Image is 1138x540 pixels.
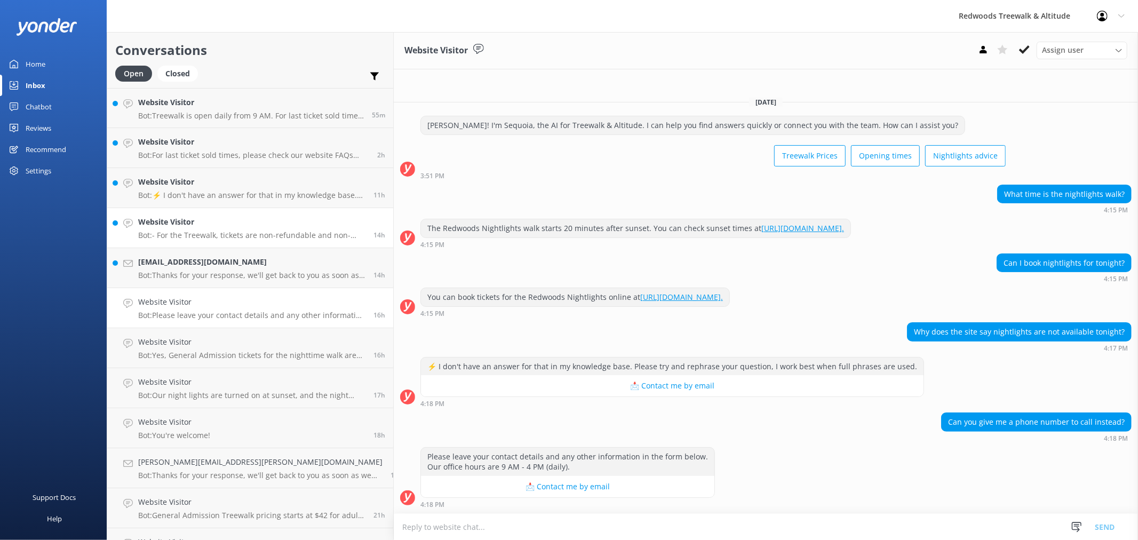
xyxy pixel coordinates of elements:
span: Sep 10 2025 05:29pm (UTC +12:00) Pacific/Auckland [373,271,385,280]
div: Sep 10 2025 04:15pm (UTC +12:00) Pacific/Auckland [997,206,1132,213]
h3: Website Visitor [404,44,468,58]
div: Chatbot [26,96,52,117]
a: [PERSON_NAME][EMAIL_ADDRESS][PERSON_NAME][DOMAIN_NAME]Bot:Thanks for your response, we'll get bac... [107,448,393,488]
div: Sep 10 2025 04:15pm (UTC +12:00) Pacific/Auckland [997,275,1132,282]
p: Bot: General Admission Treewalk pricing starts at $42 for adults (16+ years) and $26 for children... [138,511,365,520]
p: Bot: - For the Treewalk, tickets are non-refundable and non-transferable. However, tickets and pa... [138,231,365,240]
strong: 4:18 PM [1104,435,1128,442]
h4: Website Visitor [138,336,365,348]
a: [URL][DOMAIN_NAME]. [761,223,844,233]
h4: Website Visitor [138,416,210,428]
div: Settings [26,160,51,181]
span: Assign user [1042,44,1084,56]
div: Sep 10 2025 04:15pm (UTC +12:00) Pacific/Auckland [420,309,730,317]
a: Website VisitorBot:General Admission Treewalk pricing starts at $42 for adults (16+ years) and $2... [107,488,393,528]
strong: 4:15 PM [1104,207,1128,213]
h2: Conversations [115,40,385,60]
button: Treewalk Prices [774,145,846,166]
div: You can book tickets for the Redwoods Nightlights online at [421,288,729,306]
span: Sep 11 2025 05:48am (UTC +12:00) Pacific/Auckland [377,150,385,160]
a: [URL][DOMAIN_NAME]. [640,292,723,302]
a: Open [115,67,157,79]
div: Reviews [26,117,51,139]
div: Support Docs [33,487,76,508]
a: [EMAIL_ADDRESS][DOMAIN_NAME]Bot:Thanks for your response, we'll get back to you as soon as we can... [107,248,393,288]
div: Sep 10 2025 03:51pm (UTC +12:00) Pacific/Auckland [420,172,1006,179]
strong: 4:15 PM [420,242,444,248]
div: Open [115,66,152,82]
strong: 4:18 PM [420,502,444,508]
p: Bot: Thanks for your response, we'll get back to you as soon as we can during opening hours. [138,271,365,280]
a: Website VisitorBot:For last ticket sold times, please check our website FAQs [URL][DOMAIN_NAME].2h [107,128,393,168]
strong: 4:15 PM [420,311,444,317]
button: 📩 Contact me by email [421,375,924,396]
p: Bot: You're welcome! [138,431,210,440]
a: Website VisitorBot:⚡ I don't have an answer for that in my knowledge base. Please try and rephras... [107,168,393,208]
h4: Website Visitor [138,496,365,508]
strong: 4:18 PM [420,401,444,407]
strong: 3:51 PM [420,173,444,179]
a: Website VisitorBot:Our night lights are turned on at sunset, and the night walk starts 20 minutes... [107,368,393,408]
div: Recommend [26,139,66,160]
p: Bot: Treewalk is open daily from 9 AM. For last ticket sold times, please check our website FAQs ... [138,111,364,121]
span: Sep 10 2025 09:04pm (UTC +12:00) Pacific/Auckland [373,190,385,200]
div: Please leave your contact details and any other information in the form below. Our office hours a... [421,448,714,476]
strong: 4:15 PM [1104,276,1128,282]
div: Home [26,53,45,75]
a: Website VisitorBot:You're welcome!18h [107,408,393,448]
span: Sep 10 2025 02:04pm (UTC +12:00) Pacific/Auckland [373,431,385,440]
div: Can I book nightlights for tonight? [997,254,1131,272]
h4: Website Visitor [138,376,365,388]
div: Can you give me a phone number to call instead? [942,413,1131,431]
div: Sep 10 2025 04:18pm (UTC +12:00) Pacific/Auckland [941,434,1132,442]
div: Sep 10 2025 04:17pm (UTC +12:00) Pacific/Auckland [907,344,1132,352]
p: Bot: Yes, General Admission tickets for the nighttime walk are available both online and onsite. ... [138,351,365,360]
div: Help [47,508,62,529]
h4: Website Visitor [138,97,364,108]
a: Closed [157,67,203,79]
img: yonder-white-logo.png [16,18,77,36]
h4: [EMAIL_ADDRESS][DOMAIN_NAME] [138,256,365,268]
p: Bot: Please leave your contact details and any other information in the form below. Our office ho... [138,311,365,320]
p: Bot: Our night lights are turned on at sunset, and the night walk starts 20 minutes thereafter. W... [138,391,365,400]
h4: Website Visitor [138,296,365,308]
a: Website VisitorBot:- For the Treewalk, tickets are non-refundable and non-transferable. However, ... [107,208,393,248]
span: Sep 10 2025 01:26pm (UTC +12:00) Pacific/Auckland [391,471,402,480]
span: Sep 10 2025 10:41am (UTC +12:00) Pacific/Auckland [373,511,385,520]
div: The Redwoods Nightlights walk starts 20 minutes after sunset. You can check sunset times at [421,219,850,237]
span: Sep 10 2025 02:41pm (UTC +12:00) Pacific/Auckland [373,391,385,400]
span: Sep 10 2025 04:18pm (UTC +12:00) Pacific/Auckland [373,311,385,320]
button: 📩 Contact me by email [421,476,714,497]
a: Website VisitorBot:Please leave your contact details and any other information in the form below.... [107,288,393,328]
a: Website VisitorBot:Treewalk is open daily from 9 AM. For last ticket sold times, please check our... [107,88,393,128]
div: [PERSON_NAME]! I'm Sequoia, the AI for Treewalk & Altitude. I can help you find answers quickly o... [421,116,965,134]
h4: Website Visitor [138,216,365,228]
button: Nightlights advice [925,145,1006,166]
div: Inbox [26,75,45,96]
p: Bot: Thanks for your response, we'll get back to you as soon as we can during opening hours. [138,471,383,480]
h4: Website Visitor [138,176,365,188]
strong: 4:17 PM [1104,345,1128,352]
a: Website VisitorBot:Yes, General Admission tickets for the nighttime walk are available both onlin... [107,328,393,368]
div: What time is the nightlights walk? [998,185,1131,203]
div: Assign User [1037,42,1127,59]
div: ⚡ I don't have an answer for that in my knowledge base. Please try and rephrase your question, I ... [421,358,924,376]
span: Sep 11 2025 07:30am (UTC +12:00) Pacific/Auckland [372,110,385,120]
span: Sep 10 2025 03:34pm (UTC +12:00) Pacific/Auckland [373,351,385,360]
button: Opening times [851,145,920,166]
p: Bot: For last ticket sold times, please check our website FAQs [URL][DOMAIN_NAME]. [138,150,369,160]
div: Why does the site say nightlights are not available tonight? [908,323,1131,341]
div: Sep 10 2025 04:15pm (UTC +12:00) Pacific/Auckland [420,241,851,248]
h4: Website Visitor [138,136,369,148]
p: Bot: ⚡ I don't have an answer for that in my knowledge base. Please try and rephrase your questio... [138,190,365,200]
h4: [PERSON_NAME][EMAIL_ADDRESS][PERSON_NAME][DOMAIN_NAME] [138,456,383,468]
div: Sep 10 2025 04:18pm (UTC +12:00) Pacific/Auckland [420,400,924,407]
div: Closed [157,66,198,82]
div: Sep 10 2025 04:18pm (UTC +12:00) Pacific/Auckland [420,501,715,508]
span: Sep 10 2025 06:08pm (UTC +12:00) Pacific/Auckland [373,231,385,240]
span: [DATE] [749,98,783,107]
